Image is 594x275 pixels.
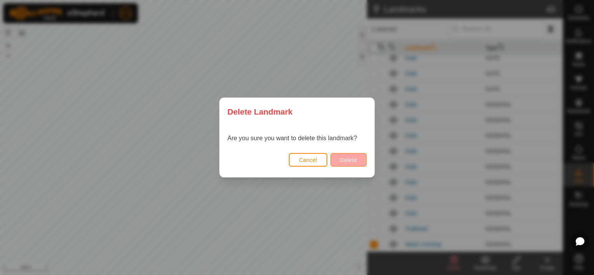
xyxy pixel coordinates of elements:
[299,157,317,163] span: Cancel
[289,153,327,167] button: Cancel
[330,153,367,167] button: Delete
[227,135,357,141] span: Are you sure you want to delete this landmark?
[340,157,357,163] span: Delete
[227,106,293,118] span: Delete Landmark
